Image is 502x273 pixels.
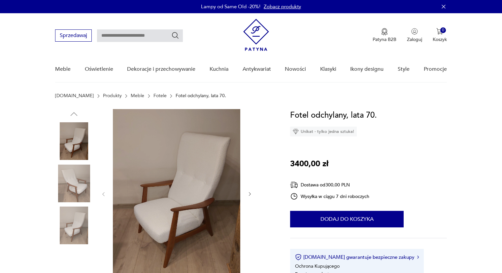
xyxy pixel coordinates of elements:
a: Klasyki [320,57,336,82]
h1: Fotel odchylany, lata 70. [290,109,377,122]
a: Nowości [285,57,306,82]
a: Style [398,57,410,82]
a: Oświetlenie [85,57,113,82]
a: Promocje [424,57,447,82]
img: Ikona certyfikatu [295,254,302,260]
a: Meble [131,93,144,98]
img: Zdjęcie produktu Fotel odchylany, lata 70. [55,207,93,244]
li: Ochrona Kupującego [295,263,340,269]
button: 0Koszyk [433,28,447,43]
button: Patyna B2B [373,28,396,43]
img: Ikona strzałki w prawo [417,255,419,259]
a: Kuchnia [210,57,228,82]
a: Ikona medaluPatyna B2B [373,28,396,43]
a: Zobacz produkty [264,3,301,10]
p: Koszyk [433,36,447,43]
button: Sprzedawaj [55,29,92,42]
a: Meble [55,57,71,82]
img: Zdjęcie produktu Fotel odchylany, lata 70. [55,165,93,202]
a: Dekoracje i przechowywanie [127,57,195,82]
div: Dostawa od 300,00 PLN [290,181,369,189]
img: Ikona dostawy [290,181,298,189]
p: Fotel odchylany, lata 70. [176,93,226,98]
button: Zaloguj [407,28,422,43]
button: Dodaj do koszyka [290,211,404,227]
img: Ikona medalu [381,28,388,35]
p: Patyna B2B [373,36,396,43]
button: [DOMAIN_NAME] gwarantuje bezpieczne zakupy [295,254,419,260]
a: Sprzedawaj [55,34,92,38]
button: Szukaj [171,31,179,39]
img: Zdjęcie produktu Fotel odchylany, lata 70. [55,122,93,160]
img: Ikona koszyka [436,28,443,35]
a: [DOMAIN_NAME] [55,93,94,98]
img: Patyna - sklep z meblami i dekoracjami vintage [243,19,269,51]
a: Produkty [103,93,122,98]
div: Unikat - tylko jedna sztuka! [290,127,357,136]
img: Ikonka użytkownika [411,28,418,35]
p: 3400,00 zł [290,158,328,170]
a: Antykwariat [243,57,271,82]
p: Zaloguj [407,36,422,43]
a: Ikony designu [350,57,384,82]
a: Fotele [153,93,167,98]
div: Wysyłka w ciągu 7 dni roboczych [290,192,369,200]
img: Ikona diamentu [293,129,299,135]
p: Lampy od Same Old -20%! [201,3,260,10]
div: 0 [440,27,446,33]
